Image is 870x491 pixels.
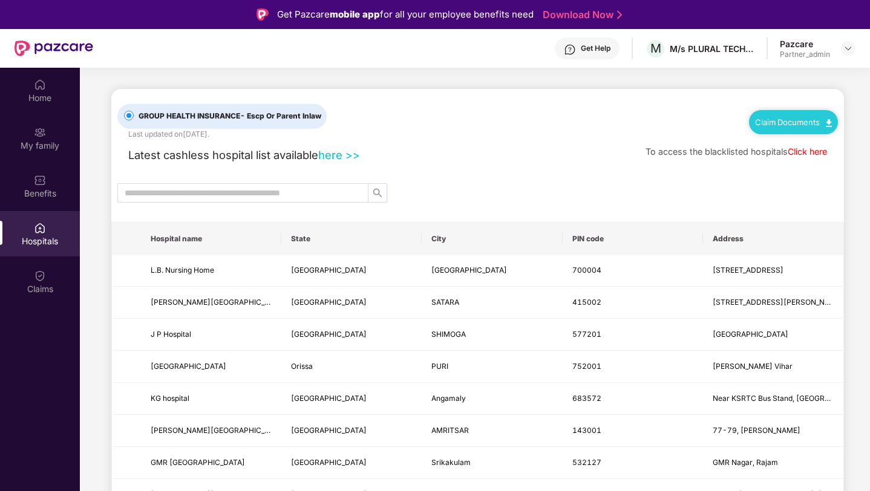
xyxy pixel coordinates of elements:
td: Maharashtra [281,287,422,319]
td: PURI [422,351,562,383]
td: L.B. Nursing Home [141,255,281,287]
span: [GEOGRAPHIC_DATA] [291,330,367,339]
span: Angamaly [431,394,466,403]
div: Partner_admin [780,50,830,59]
td: Kolkata [422,255,562,287]
td: 204A, APC ROAD [703,255,843,287]
span: AMRITSAR [431,426,469,435]
td: SATARA [422,287,562,319]
span: Address [713,234,834,244]
div: Last updated on [DATE] . [128,129,209,140]
td: West Bengal [281,255,422,287]
span: 700004 [572,265,601,275]
span: [GEOGRAPHIC_DATA] [291,458,367,467]
span: GMR [GEOGRAPHIC_DATA] [151,458,245,467]
td: AMRITSAR [422,415,562,447]
div: Get Help [581,44,610,53]
span: [GEOGRAPHIC_DATA] [291,265,367,275]
span: [PERSON_NAME][GEOGRAPHIC_DATA] [151,298,286,307]
td: 227, Shaniwar Peth, Devi Chowk, Satara [703,287,843,319]
td: J P Hospital [141,319,281,351]
span: 577201 [572,330,601,339]
span: J P Hospital [151,330,191,339]
td: SHIMOGA [422,319,562,351]
th: PIN code [563,223,703,255]
img: svg+xml;base64,PHN2ZyBpZD0iSG9tZSIgeG1sbnM9Imh0dHA6Ly93d3cudzMub3JnLzIwMDAvc3ZnIiB3aWR0aD0iMjAiIG... [34,79,46,91]
td: SANJEEVANI HOSPITAL [141,351,281,383]
span: [GEOGRAPHIC_DATA] [431,265,507,275]
span: Orissa [291,362,313,371]
span: Hospital name [151,234,272,244]
span: [STREET_ADDRESS] [713,265,783,275]
span: GROUP HEALTH INSURANCE [134,111,326,122]
td: Orissa [281,351,422,383]
td: KG hospital [141,383,281,415]
td: Dhingra General Hospital [141,415,281,447]
td: Chaitanya Vihar [703,351,843,383]
span: M [650,41,661,56]
td: GMR Nagar, Rajam [703,447,843,479]
span: 532127 [572,458,601,467]
span: GMR Nagar, Rajam [713,458,778,467]
img: svg+xml;base64,PHN2ZyBpZD0iQ2xhaW0iIHhtbG5zPSJodHRwOi8vd3d3LnczLm9yZy8yMDAwL3N2ZyIgd2lkdGg9IjIwIi... [34,270,46,282]
div: M/s PLURAL TECHNOLOGY PRIVATE LIMITED [670,43,754,54]
img: Stroke [617,8,622,21]
td: Dattakashi Hospital [141,287,281,319]
span: 77-79, [PERSON_NAME] [713,426,800,435]
span: PURI [431,362,448,371]
span: To access the blacklisted hospitals [646,146,788,157]
td: Srikakulam [422,447,562,479]
span: - Escp Or Parent Inlaw [240,111,321,120]
span: [GEOGRAPHIC_DATA] [713,330,788,339]
a: Download Now [543,8,618,21]
td: GMR Varalakshmi Care Hospital [141,447,281,479]
td: Karnataka [281,319,422,351]
th: Hospital name [141,223,281,255]
td: Kerala [281,383,422,415]
a: here >> [318,148,360,161]
span: L.B. Nursing Home [151,265,214,275]
img: svg+xml;base64,PHN2ZyBpZD0iSGVscC0zMngzMiIgeG1sbnM9Imh0dHA6Ly93d3cudzMub3JnLzIwMDAvc3ZnIiB3aWR0aD... [564,44,576,56]
td: Savalanga Road, Gandhinagar [703,319,843,351]
span: [GEOGRAPHIC_DATA] [291,298,367,307]
span: [GEOGRAPHIC_DATA] [151,362,226,371]
span: [GEOGRAPHIC_DATA] [291,394,367,403]
div: Get Pazcare for all your employee benefits need [277,7,534,22]
span: 752001 [572,362,601,371]
img: svg+xml;base64,PHN2ZyBpZD0iQmVuZWZpdHMiIHhtbG5zPSJodHRwOi8vd3d3LnczLm9yZy8yMDAwL3N2ZyIgd2lkdGg9Ij... [34,174,46,186]
span: KG hospital [151,394,189,403]
span: 415002 [572,298,601,307]
img: svg+xml;base64,PHN2ZyB3aWR0aD0iMjAiIGhlaWdodD0iMjAiIHZpZXdCb3g9IjAgMCAyMCAyMCIgZmlsbD0ibm9uZSIgeG... [34,126,46,138]
td: Angamaly [422,383,562,415]
th: City [422,223,562,255]
img: New Pazcare Logo [15,41,93,56]
td: Punjab [281,415,422,447]
td: Andhra Pradesh [281,447,422,479]
span: 143001 [572,426,601,435]
span: Srikakulam [431,458,471,467]
td: Near KSRTC Bus Stand, Trissur Road, Angamaly [703,383,843,415]
img: svg+xml;base64,PHN2ZyB4bWxucz0iaHR0cDovL3d3dy53My5vcmcvMjAwMC9zdmciIHdpZHRoPSIxMC40IiBoZWlnaHQ9Ij... [826,119,832,127]
th: State [281,223,422,255]
div: Pazcare [780,38,830,50]
a: Click here [788,146,827,157]
span: 683572 [572,394,601,403]
th: Address [703,223,843,255]
span: SHIMOGA [431,330,466,339]
img: Logo [257,8,269,21]
span: Latest cashless hospital list available [128,148,318,161]
img: svg+xml;base64,PHN2ZyBpZD0iSG9zcGl0YWxzIiB4bWxucz0iaHR0cDovL3d3dy53My5vcmcvMjAwMC9zdmciIHdpZHRoPS... [34,222,46,234]
a: Claim Documents [755,117,832,127]
img: svg+xml;base64,PHN2ZyBpZD0iRHJvcGRvd24tMzJ4MzIiIHhtbG5zPSJodHRwOi8vd3d3LnczLm9yZy8yMDAwL3N2ZyIgd2... [843,44,853,53]
span: SATARA [431,298,459,307]
td: 77-79, Ajit Nagar [703,415,843,447]
span: [PERSON_NAME][GEOGRAPHIC_DATA] [151,426,286,435]
span: search [368,188,387,198]
span: [PERSON_NAME] Vihar [713,362,793,371]
strong: mobile app [330,8,380,20]
button: search [368,183,387,203]
span: [GEOGRAPHIC_DATA] [291,426,367,435]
